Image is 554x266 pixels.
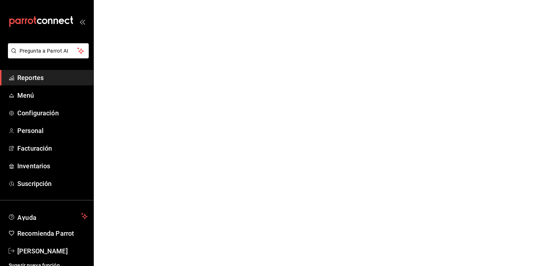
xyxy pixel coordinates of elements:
[5,52,89,60] a: Pregunta a Parrot AI
[17,161,88,171] span: Inventarios
[17,126,88,136] span: Personal
[17,229,88,238] span: Recomienda Parrot
[19,47,78,55] span: Pregunta a Parrot AI
[17,90,88,100] span: Menú
[17,143,88,153] span: Facturación
[8,43,89,58] button: Pregunta a Parrot AI
[17,179,88,189] span: Suscripción
[17,246,88,256] span: [PERSON_NAME]
[17,212,78,221] span: Ayuda
[79,19,85,25] button: open_drawer_menu
[17,108,88,118] span: Configuración
[17,73,88,83] span: Reportes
